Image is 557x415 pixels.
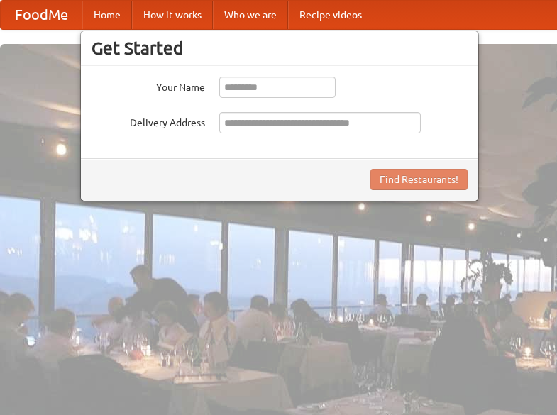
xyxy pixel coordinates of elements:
[132,1,213,29] a: How it works
[82,1,132,29] a: Home
[92,77,205,94] label: Your Name
[92,38,468,59] h3: Get Started
[370,169,468,190] button: Find Restaurants!
[213,1,288,29] a: Who we are
[1,1,82,29] a: FoodMe
[92,112,205,130] label: Delivery Address
[288,1,373,29] a: Recipe videos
